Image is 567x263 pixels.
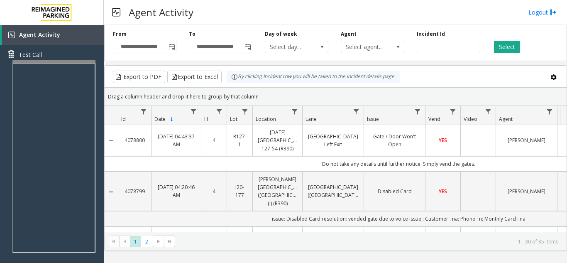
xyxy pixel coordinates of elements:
[105,89,567,104] div: Drag a column header and drop it here to group by that column
[206,187,222,195] a: 4
[528,8,557,17] a: Logout
[258,128,297,152] a: [DATE] [GEOGRAPHIC_DATA] 127-54 (R390)
[204,116,208,123] span: H
[167,71,222,83] button: Export to Excel
[243,41,252,53] span: Toggle popup
[428,116,440,123] span: Vend
[256,116,276,123] span: Location
[155,238,162,245] span: Go to the next page
[305,116,317,123] span: Lane
[113,30,127,38] label: From
[308,133,359,148] a: [GEOGRAPHIC_DATA] Left Exit
[230,116,237,123] span: Lot
[351,106,362,117] a: Lane Filter Menu
[123,187,146,195] a: 4078799
[206,136,222,144] a: 4
[130,236,141,247] span: Page 1
[164,236,175,247] span: Go to the last page
[341,30,357,38] label: Agent
[125,2,198,22] h3: Agent Activity
[544,106,555,117] a: Agent Filter Menu
[367,116,379,123] span: Issue
[166,238,173,245] span: Go to the last page
[19,31,60,39] span: Agent Activity
[123,136,146,144] a: 4078800
[430,136,455,144] a: YES
[369,133,420,148] a: Gate / Door Won't Open
[2,25,104,45] a: Agent Activity
[464,116,477,123] span: Video
[167,41,176,53] span: Toggle popup
[483,106,494,117] a: Video Filter Menu
[501,187,552,195] a: [PERSON_NAME]
[412,106,423,117] a: Issue Filter Menu
[121,116,126,123] span: Id
[308,183,359,199] a: [GEOGRAPHIC_DATA] ([GEOGRAPHIC_DATA])
[439,188,447,195] span: YES
[258,175,297,207] a: [PERSON_NAME][GEOGRAPHIC_DATA] ([GEOGRAPHIC_DATA]) (I) (R390)
[439,137,447,144] span: YES
[154,116,166,123] span: Date
[188,106,199,117] a: Date Filter Menu
[430,187,455,195] a: YES
[19,50,42,59] span: Test Call
[231,74,238,80] img: infoIcon.svg
[189,30,196,38] label: To
[265,41,315,53] span: Select day...
[153,236,164,247] span: Go to the next page
[417,30,445,38] label: Incident Id
[113,71,165,83] button: Export to PDF
[258,230,297,254] a: HARRIS COUNTY CREDIT UNION GARAGE (L)
[105,189,118,195] a: Collapse Details
[499,116,513,123] span: Agent
[494,41,520,53] button: Select
[141,236,152,247] span: Page 2
[240,106,251,117] a: Lot Filter Menu
[369,187,420,195] a: Disabled Card
[447,106,459,117] a: Vend Filter Menu
[232,133,247,148] a: R127-1
[112,2,120,22] img: pageIcon
[180,238,558,245] kendo-pager-info: 1 - 30 of 35 items
[265,30,297,38] label: Day of week
[501,136,552,144] a: [PERSON_NAME]
[169,116,175,123] span: Sortable
[105,138,118,144] a: Collapse Details
[105,106,567,232] div: Data table
[214,106,225,117] a: H Filter Menu
[227,71,400,83] div: By clicking Incident row you will be taken to the incident details page.
[156,183,196,199] a: [DATE] 04:20:46 AM
[138,106,149,117] a: Id Filter Menu
[232,183,247,199] a: I20-177
[8,32,15,38] img: 'icon'
[341,41,391,53] span: Select agent...
[156,133,196,148] a: [DATE] 04:43:37 AM
[289,106,301,117] a: Location Filter Menu
[550,8,557,17] img: logout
